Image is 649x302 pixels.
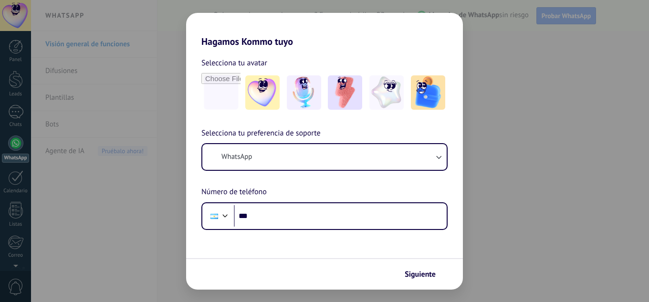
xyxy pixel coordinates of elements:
span: Selecciona tu avatar [201,57,267,69]
h2: Hagamos Kommo tuyo [186,13,463,47]
span: WhatsApp [221,152,252,162]
button: Siguiente [400,266,449,282]
div: Argentina: + 54 [205,206,223,226]
img: -5.jpeg [411,75,445,110]
img: -1.jpeg [245,75,280,110]
span: Siguiente [405,271,436,278]
span: Número de teléfono [201,186,267,198]
img: -4.jpeg [369,75,404,110]
button: WhatsApp [202,144,447,170]
img: -3.jpeg [328,75,362,110]
img: -2.jpeg [287,75,321,110]
span: Selecciona tu preferencia de soporte [201,127,321,140]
